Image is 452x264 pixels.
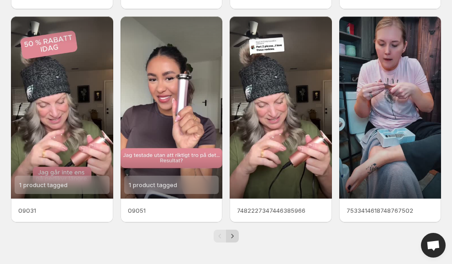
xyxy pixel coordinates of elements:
[421,233,446,258] div: Open chat
[18,206,106,215] p: 09031
[129,181,177,189] span: 1 product tagged
[128,206,215,215] p: 09051
[226,230,239,242] button: Next
[214,230,239,242] nav: Pagination
[237,206,325,215] p: 7482227347446385966
[347,206,434,215] p: 7533414618748767502
[19,181,68,189] span: 1 product tagged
